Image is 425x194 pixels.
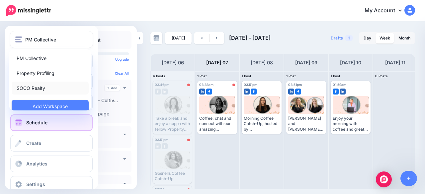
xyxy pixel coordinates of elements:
span: 1 Post [331,74,340,78]
a: Upgrade [115,57,129,61]
span: 1 Post [242,74,251,78]
div: Gosnells Coffee Catch-Up! [155,171,190,182]
span: Analytics [26,161,47,166]
a: Clear All [115,71,129,75]
span: 03:46pm [155,83,169,87]
img: calendar-grey-darker.png [153,35,159,41]
img: linkedin-grey-square.png [155,143,161,149]
a: Drafts1 [327,32,357,44]
a: Create [10,135,93,152]
img: linkedin-square.png [340,89,346,95]
span: 03:51pm [155,138,168,142]
a: My Account [358,3,415,19]
img: linkedin-grey-square.png [162,89,168,95]
img: menu.png [15,36,22,42]
a: SOCO Realty [12,82,89,95]
h4: [DATE] 07 [206,59,228,67]
span: Schedule [26,120,47,125]
button: PM Collective [10,31,93,48]
span: [DATE] - [DATE] [229,34,271,41]
img: facebook-square.png [333,89,339,95]
img: linkedin-square.png [288,89,294,95]
span: 0 Posts [375,74,388,78]
h4: [DATE] 09 [295,59,317,67]
a: Analytics [10,156,93,172]
span: 03:51pm [288,83,302,87]
img: facebook-square.png [206,89,212,95]
span: Create [26,140,41,146]
span: 01:59am [333,83,346,87]
div: [PERSON_NAME] and [PERSON_NAME] from PIP are hosting a relaxed coffee catch-up on the [DATE]. It’... [288,116,324,132]
span: 03:03pm [155,187,169,191]
div: Take a break and enjoy a cuppa with fellow Property Managers, hosted by the lovely [PERSON_NAME] ... [155,116,190,132]
h4: [DATE] 06 [162,59,184,67]
span: PM Collective [25,36,56,43]
a: Property Profiling [12,67,89,80]
span: 1 [345,35,353,41]
a: Add [105,85,120,91]
a: Week [376,33,394,43]
span: Settings [26,181,45,187]
div: Coffee, chat and connect with our amazing [PERSON_NAME] from Recruit and Consult. See you [DATE]! [199,116,235,132]
h4: [DATE] 10 [340,59,361,67]
a: Day [360,33,375,43]
a: [DATE] [165,32,192,44]
span: 03:33am [199,83,213,87]
a: Schedule [10,114,93,131]
span: 1 Post [286,74,296,78]
div: Open Intercom Messenger [376,171,392,187]
img: facebook-grey-square.png [155,89,161,95]
div: Enjoy your morning with coffee and great conversation! Join the amazing [PERSON_NAME] from Blackb... [333,116,369,132]
img: facebook-square.png [251,89,257,95]
img: facebook-square.png [295,89,301,95]
a: PM Collective [12,52,89,65]
span: 03:51pm [244,83,257,87]
a: Add Workspace [12,100,89,113]
img: linkedin-square.png [244,89,250,95]
img: Missinglettr [6,5,51,16]
h4: [DATE] 08 [251,59,273,67]
span: 4 Posts [153,74,165,78]
span: 1 Post [197,74,207,78]
div: Morning Coffee Catch-Up, hosted by [PERSON_NAME] - Thryve Property. See you there! [244,116,280,132]
a: Month [394,33,414,43]
h4: [DATE] 11 [385,59,405,67]
img: linkedin-square.png [199,89,205,95]
img: facebook-grey-square.png [162,143,168,149]
a: Settings [10,176,93,193]
span: Drafts [331,36,343,40]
